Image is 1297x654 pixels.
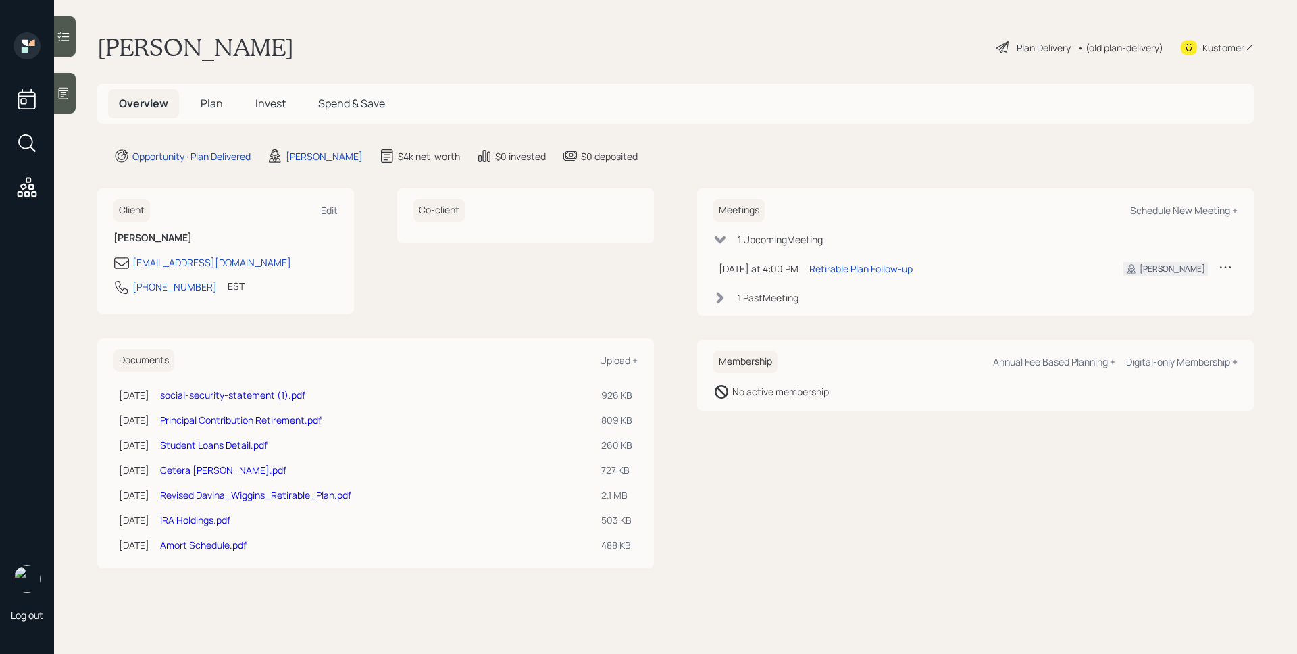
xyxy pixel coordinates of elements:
[113,349,174,372] h6: Documents
[160,463,286,476] a: Cetera [PERSON_NAME].pdf
[1017,41,1071,55] div: Plan Delivery
[286,149,363,163] div: [PERSON_NAME]
[1077,41,1163,55] div: • (old plan-delivery)
[601,513,632,527] div: 503 KB
[601,538,632,552] div: 488 KB
[119,463,149,477] div: [DATE]
[601,413,632,427] div: 809 KB
[1126,355,1238,368] div: Digital-only Membership +
[601,463,632,477] div: 727 KB
[321,204,338,217] div: Edit
[119,488,149,502] div: [DATE]
[113,232,338,244] h6: [PERSON_NAME]
[732,384,829,399] div: No active membership
[160,413,322,426] a: Principal Contribution Retirement.pdf
[119,413,149,427] div: [DATE]
[719,261,798,276] div: [DATE] at 4:00 PM
[160,513,230,526] a: IRA Holdings.pdf
[119,438,149,452] div: [DATE]
[738,291,798,305] div: 1 Past Meeting
[201,96,223,111] span: Plan
[160,438,268,451] a: Student Loans Detail.pdf
[1202,41,1244,55] div: Kustomer
[160,538,247,551] a: Amort Schedule.pdf
[713,351,778,373] h6: Membership
[97,32,294,62] h1: [PERSON_NAME]
[1130,204,1238,217] div: Schedule New Meeting +
[601,438,632,452] div: 260 KB
[119,388,149,402] div: [DATE]
[119,96,168,111] span: Overview
[113,199,150,222] h6: Client
[14,565,41,593] img: james-distasi-headshot.png
[1140,263,1205,275] div: [PERSON_NAME]
[600,354,638,367] div: Upload +
[809,261,913,276] div: Retirable Plan Follow-up
[413,199,465,222] h6: Co-client
[160,488,351,501] a: Revised Davina_Wiggins_Retirable_Plan.pdf
[738,232,823,247] div: 1 Upcoming Meeting
[119,538,149,552] div: [DATE]
[318,96,385,111] span: Spend & Save
[132,149,251,163] div: Opportunity · Plan Delivered
[398,149,460,163] div: $4k net-worth
[581,149,638,163] div: $0 deposited
[160,388,305,401] a: social-security-statement (1).pdf
[255,96,286,111] span: Invest
[132,280,217,294] div: [PHONE_NUMBER]
[495,149,546,163] div: $0 invested
[713,199,765,222] h6: Meetings
[132,255,291,270] div: [EMAIL_ADDRESS][DOMAIN_NAME]
[993,355,1115,368] div: Annual Fee Based Planning +
[228,279,245,293] div: EST
[119,513,149,527] div: [DATE]
[601,388,632,402] div: 926 KB
[11,609,43,622] div: Log out
[601,488,632,502] div: 2.1 MB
